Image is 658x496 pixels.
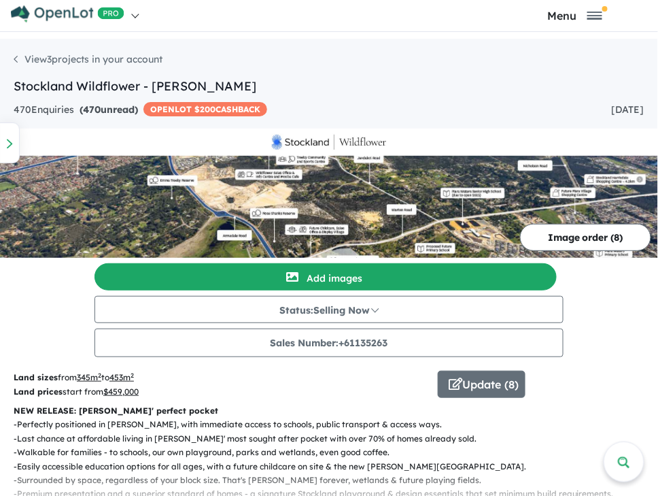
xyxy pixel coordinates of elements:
span: OPENLOT $ 200 CASHBACK [143,102,267,116]
img: Openlot PRO Logo White [11,5,124,22]
sup: 2 [98,371,101,379]
button: Toggle navigation [496,9,655,22]
img: Stockland Wildflower - Piara Waters Logo [5,134,653,150]
p: - Walkable for families - to schools, our own playground, parks and wetlands, even good coffee. [14,446,644,459]
a: View3projects in your account [14,53,162,65]
u: $ 459,000 [103,386,139,397]
u: 453 m [109,372,134,382]
b: Land sizes [14,372,58,382]
p: start from [14,385,428,399]
p: - Last chance at affordable living in [PERSON_NAME]' most sought after pocket with over 70% of ho... [14,432,644,446]
div: [DATE] [612,102,644,118]
p: from [14,371,428,384]
div: 470 Enquir ies [14,102,267,118]
strong: ( unread) [80,103,138,116]
button: Image order (8) [520,224,651,251]
p: - Easily accessible education options for all ages, with a future childcare on site & the new [PE... [14,460,644,474]
sup: 2 [131,371,134,379]
p: - Perfectly positioned in [PERSON_NAME], with immediate access to schools, public transport & acc... [14,418,644,431]
a: Stockland Wildflower - [PERSON_NAME] [14,78,256,94]
nav: breadcrumb [14,52,644,77]
button: Status:Selling Now [94,296,564,323]
p: NEW RELEASE: [PERSON_NAME]' perfect pocket [14,404,644,418]
button: Add images [94,263,557,291]
b: Land prices [14,386,63,397]
u: 345 m [77,372,101,382]
button: Sales Number:+61135263 [94,329,564,357]
button: Update (8) [438,371,525,398]
span: 470 [83,103,101,116]
span: to [101,372,134,382]
p: - Surrounded by space, regardless of your block size. That's [PERSON_NAME] forever, wetlands & fu... [14,474,644,487]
